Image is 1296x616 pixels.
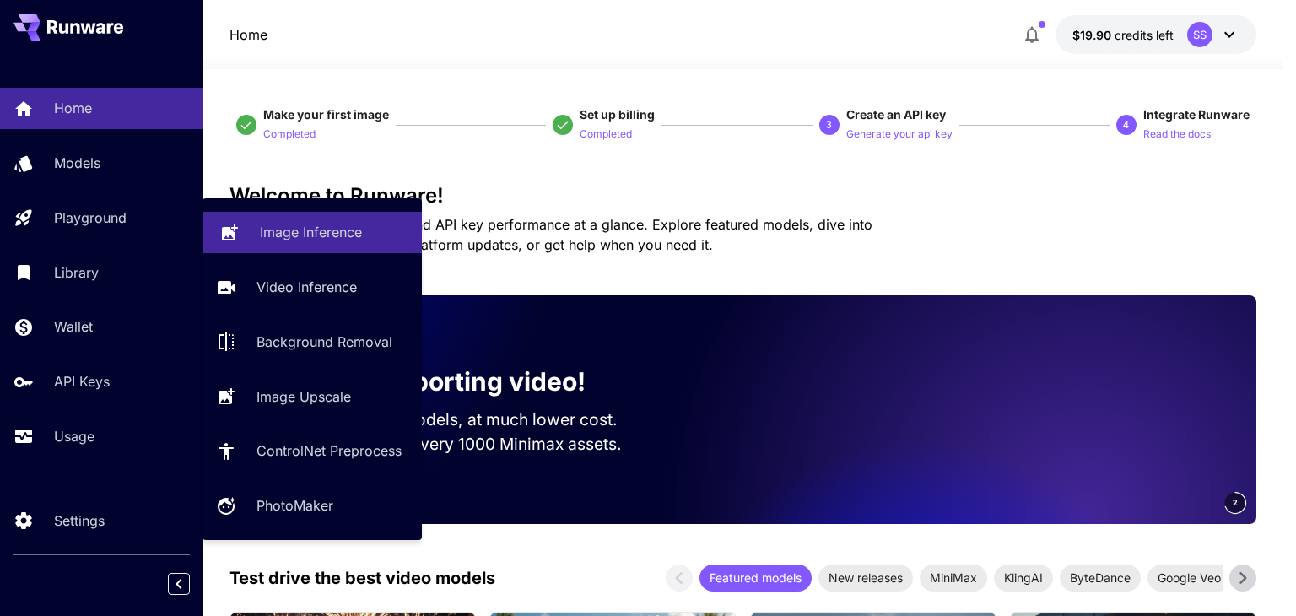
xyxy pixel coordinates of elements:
p: Settings [54,511,105,531]
p: Home [229,24,267,45]
span: New releases [818,569,913,586]
a: Video Inference [202,267,422,308]
button: $19.8981 [1056,15,1256,54]
p: Generate your api key [846,127,953,143]
span: 2 [1233,496,1238,509]
p: Run the best video models, at much lower cost. [256,408,650,432]
p: Home [54,98,92,118]
div: $19.8981 [1072,26,1174,44]
p: Usage [54,426,94,446]
p: Image Inference [260,222,362,242]
div: Collapse sidebar [181,569,202,599]
span: Featured models [699,569,812,586]
p: Wallet [54,316,93,337]
a: PhotoMaker [202,485,422,527]
a: Background Removal [202,322,422,363]
a: Image Upscale [202,376,422,417]
p: PhotoMaker [256,495,333,516]
span: Check out your usage stats and API key performance at a glance. Explore featured models, dive int... [229,216,872,253]
p: Models [54,153,100,173]
span: MiniMax [920,569,987,586]
span: Set up billing [580,107,655,122]
span: Integrate Runware [1143,107,1250,122]
a: Image Inference [202,212,422,253]
p: 3 [826,117,832,132]
div: SS [1187,22,1212,47]
p: Test drive the best video models [229,565,495,591]
p: Image Upscale [256,386,351,407]
p: Completed [580,127,632,143]
span: ByteDance [1060,569,1141,586]
p: Save up to $350 for every 1000 Minimax assets. [256,432,650,457]
p: Completed [263,127,316,143]
span: $19.90 [1072,28,1115,42]
span: credits left [1115,28,1174,42]
a: ControlNet Preprocess [202,430,422,472]
span: Google Veo [1147,569,1231,586]
span: KlingAI [994,569,1053,586]
h3: Welcome to Runware! [229,184,1256,208]
nav: breadcrumb [229,24,267,45]
p: Now supporting video! [304,363,586,401]
p: Background Removal [256,332,392,352]
button: Collapse sidebar [168,573,190,595]
p: Video Inference [256,277,357,297]
span: Create an API key [846,107,946,122]
p: Playground [54,208,127,228]
span: Make your first image [263,107,389,122]
p: API Keys [54,371,110,392]
p: ControlNet Preprocess [256,440,402,461]
p: Read the docs [1143,127,1211,143]
p: Library [54,262,99,283]
p: 4 [1123,117,1129,132]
